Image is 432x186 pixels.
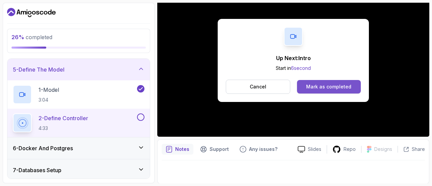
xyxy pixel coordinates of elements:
[7,59,150,80] button: 5-Define The Model
[344,146,356,153] p: Repo
[13,166,61,174] h3: 7 - Databases Setup
[276,65,311,72] p: Start in
[412,146,425,153] p: Share
[11,34,52,41] span: completed
[210,146,229,153] p: Support
[13,65,64,74] h3: 5 - Define The Model
[236,144,281,155] button: Feedback button
[291,65,311,71] span: 6 second
[292,146,327,153] a: Slides
[276,54,311,62] p: Up Next: Intro
[374,146,392,153] p: Designs
[162,144,193,155] button: notes button
[38,114,88,122] p: 2 - Define Controller
[398,146,425,153] button: Share
[297,80,361,94] button: Mark as completed
[11,34,24,41] span: 26 %
[308,146,321,153] p: Slides
[38,97,59,103] p: 3:04
[7,159,150,181] button: 7-Databases Setup
[226,80,290,94] button: Cancel
[327,145,361,154] a: Repo
[250,83,266,90] p: Cancel
[38,86,59,94] p: 1 - Model
[249,146,277,153] p: Any issues?
[175,146,189,153] p: Notes
[13,144,73,152] h3: 6 - Docker And Postgres
[13,113,144,132] button: 2-Define Controller4:33
[13,85,144,104] button: 1-Model3:04
[306,83,351,90] div: Mark as completed
[38,125,88,132] p: 4:33
[7,137,150,159] button: 6-Docker And Postgres
[196,144,233,155] button: Support button
[7,7,56,18] a: Dashboard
